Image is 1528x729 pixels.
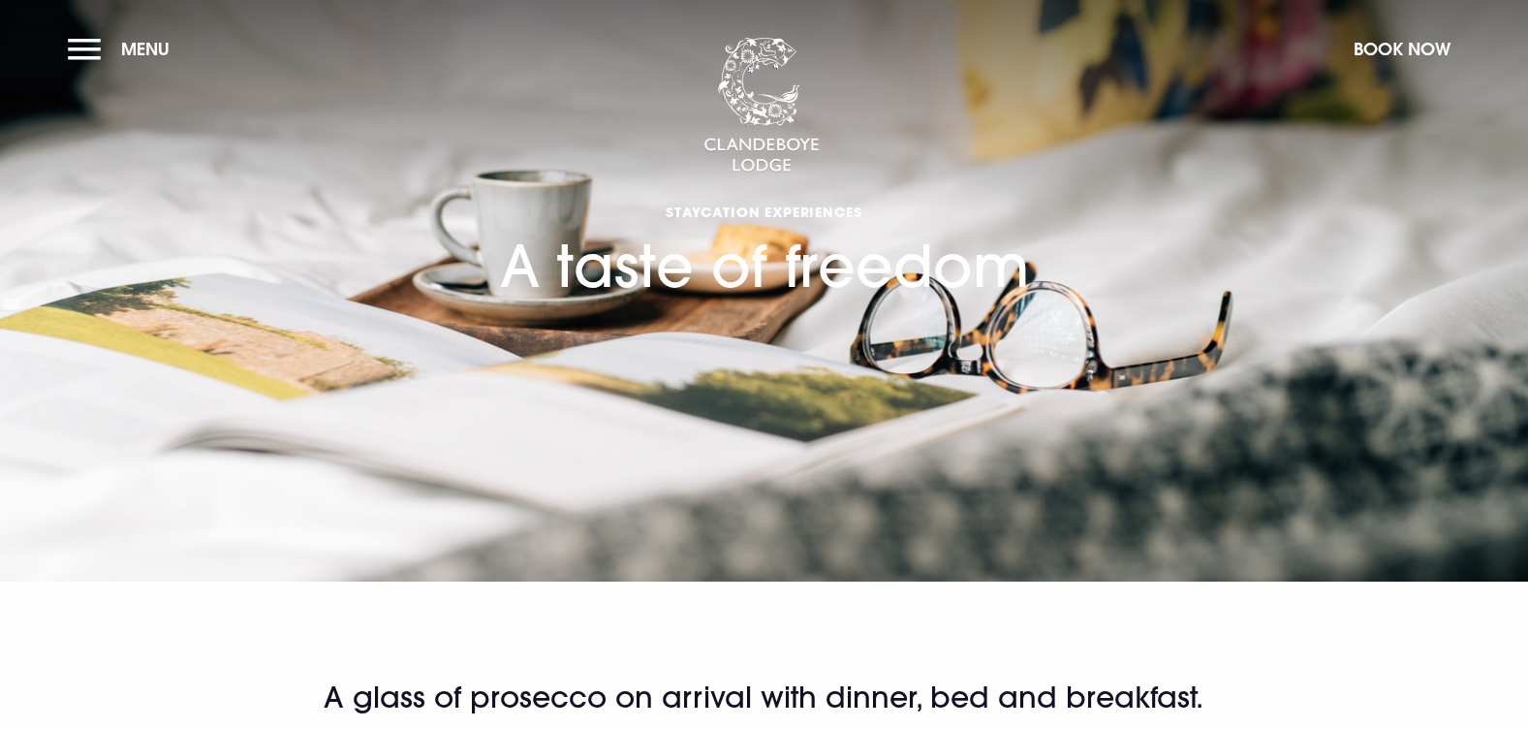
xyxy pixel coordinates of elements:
[500,203,1029,221] span: Staycation Experiences
[302,679,1225,717] h2: A glass of prosecco on arrival with dinner, bed and breakfast.
[500,111,1029,300] h1: A taste of freedom
[121,38,170,60] span: Menu
[703,38,820,174] img: Clandeboye Lodge
[68,28,179,70] button: Menu
[1344,28,1460,70] button: Book Now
